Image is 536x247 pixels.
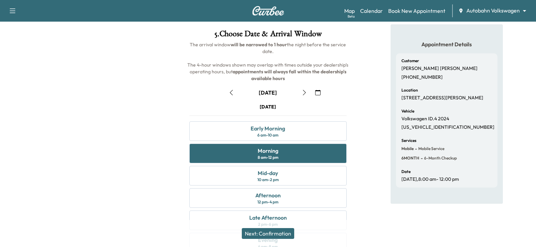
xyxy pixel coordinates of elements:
div: [DATE] [259,89,277,96]
p: [DATE] , 8:00 am - 12:00 pm [401,176,459,182]
div: Late Afternoon [249,214,287,222]
p: [US_VEHICLE_IDENTIFICATION_NUMBER] [401,124,494,130]
a: MapBeta [344,7,355,15]
p: Volkswagen ID.4 2024 [401,116,449,122]
h1: 5 . Choose Date & Arrival Window [184,30,352,41]
p: [STREET_ADDRESS][PERSON_NAME] [401,95,483,101]
span: - [414,145,417,152]
span: - [419,155,423,162]
span: The arrival window the night before the service date. The 4-hour windows shown may overlap with t... [187,42,349,81]
h6: Location [401,88,418,92]
div: 8 am - 12 pm [258,155,278,160]
span: Mobile [401,146,414,151]
span: 6-month checkup [423,155,457,161]
b: will be narrowed to 1 hour [231,42,287,48]
h5: Appointment Details [396,41,497,48]
div: Early Morning [251,124,285,132]
h6: Date [401,170,411,174]
a: Book New Appointment [388,7,445,15]
span: 6MONTH [401,155,419,161]
div: 10 am - 2 pm [257,177,279,182]
div: Afternoon [255,191,281,199]
h6: Customer [401,59,419,63]
div: [DATE] [260,103,276,110]
p: [PHONE_NUMBER] [401,74,443,80]
div: Beta [348,14,355,19]
h6: Vehicle [401,109,414,113]
p: [PERSON_NAME] [PERSON_NAME] [401,66,477,72]
a: Calendar [360,7,383,15]
div: Mid-day [258,169,278,177]
b: appointments will always fall within the dealership's available hours [233,69,347,81]
div: 12 pm - 4 pm [257,199,278,205]
img: Curbee Logo [252,6,284,16]
div: Morning [258,147,278,155]
span: Autobahn Volkswagen [466,7,520,15]
h6: Services [401,139,416,143]
div: 6 am - 10 am [257,132,278,138]
span: Mobile Service [417,146,444,151]
button: Next: Confirmation [242,228,294,239]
